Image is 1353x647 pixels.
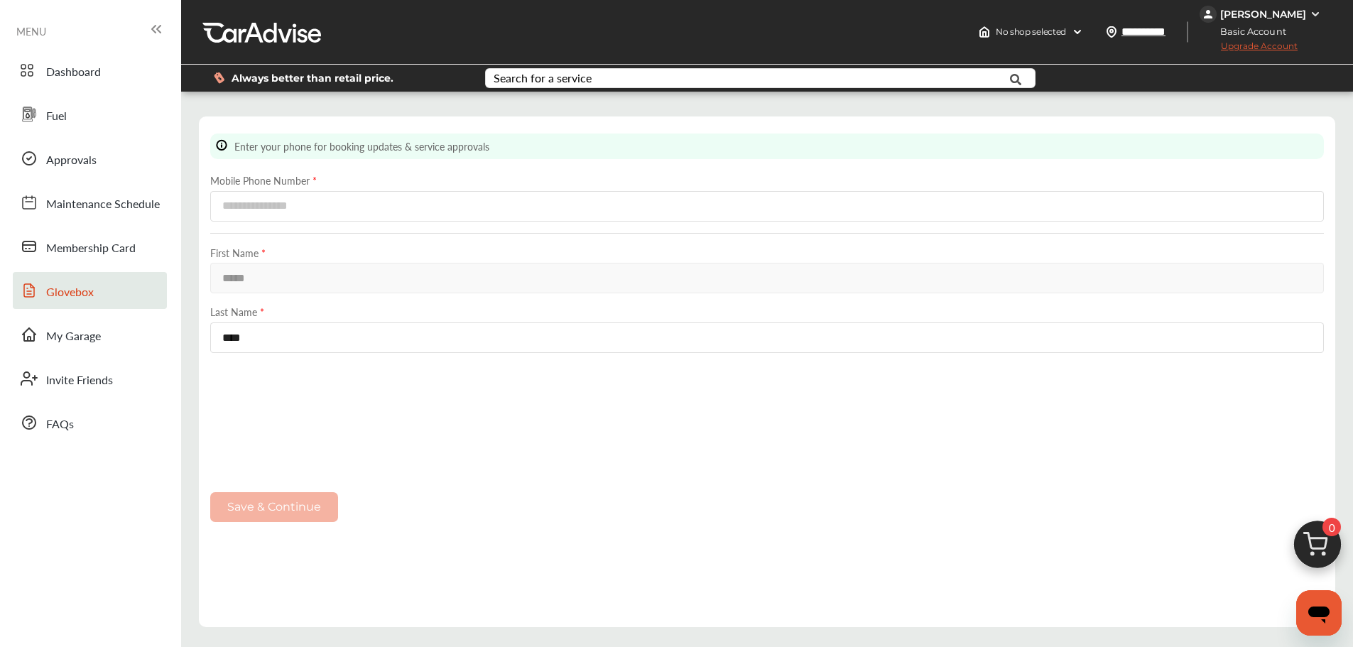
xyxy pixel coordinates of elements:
[13,360,167,397] a: Invite Friends
[1106,26,1117,38] img: location_vector.a44bc228.svg
[1072,26,1083,38] img: header-down-arrow.9dd2ce7d.svg
[46,63,101,82] span: Dashboard
[13,316,167,353] a: My Garage
[1201,24,1297,39] span: Basic Account
[979,26,990,38] img: header-home-logo.8d720a4f.svg
[996,26,1066,38] span: No shop selected
[216,139,227,151] img: info-Icon.6181e609.svg
[1296,590,1342,636] iframe: Button to launch messaging window
[46,195,160,214] span: Maintenance Schedule
[214,72,224,84] img: dollor_label_vector.a70140d1.svg
[1200,6,1217,23] img: jVpblrzwTbfkPYzPPzSLxeg0AAAAASUVORK5CYII=
[46,151,97,170] span: Approvals
[1310,9,1321,20] img: WGsFRI8htEPBVLJbROoPRyZpYNWhNONpIPPETTm6eUC0GeLEiAAAAAElFTkSuQmCC
[1283,514,1352,582] img: cart_icon.3d0951e8.svg
[1200,40,1298,58] span: Upgrade Account
[46,283,94,302] span: Glovebox
[46,327,101,346] span: My Garage
[13,140,167,177] a: Approvals
[13,228,167,265] a: Membership Card
[1322,518,1341,536] span: 0
[13,184,167,221] a: Maintenance Schedule
[1220,8,1306,21] div: [PERSON_NAME]
[1187,21,1188,43] img: header-divider.bc55588e.svg
[210,134,1324,159] div: Enter your phone for booking updates & service approvals
[210,305,1324,319] label: Last Name
[46,107,67,126] span: Fuel
[16,26,46,37] span: MENU
[494,72,592,84] div: Search for a service
[13,404,167,441] a: FAQs
[210,173,1324,187] label: Mobile Phone Number
[46,371,113,390] span: Invite Friends
[13,52,167,89] a: Dashboard
[46,239,136,258] span: Membership Card
[232,73,393,83] span: Always better than retail price.
[210,246,1324,260] label: First Name
[13,96,167,133] a: Fuel
[46,415,74,434] span: FAQs
[13,272,167,309] a: Glovebox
